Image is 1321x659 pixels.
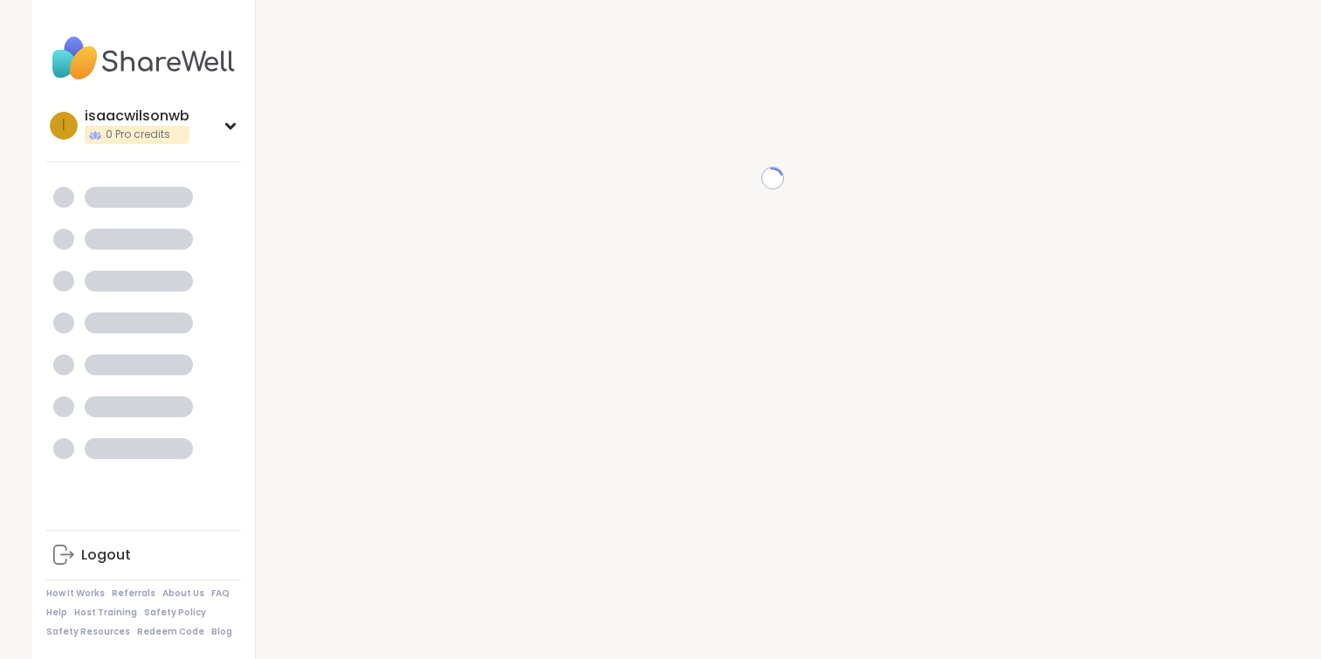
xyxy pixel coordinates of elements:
div: Logout [81,546,131,565]
a: Host Training [74,607,137,619]
span: 0 Pro credits [106,127,170,142]
img: ShareWell Nav Logo [46,28,241,89]
div: isaacwilsonwb [85,106,189,126]
a: Logout [46,534,241,576]
a: Redeem Code [137,626,204,638]
span: i [62,114,65,137]
a: Safety Policy [144,607,206,619]
a: Help [46,607,67,619]
a: Referrals [112,587,155,600]
a: Blog [211,626,232,638]
a: Safety Resources [46,626,130,638]
a: How It Works [46,587,105,600]
a: FAQ [211,587,230,600]
a: About Us [162,587,204,600]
